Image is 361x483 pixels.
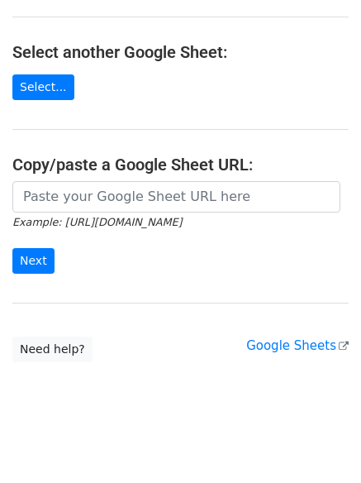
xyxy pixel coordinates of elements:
[12,155,349,175] h4: Copy/paste a Google Sheet URL:
[12,74,74,100] a: Select...
[12,42,349,62] h4: Select another Google Sheet:
[12,216,182,228] small: Example: [URL][DOMAIN_NAME]
[12,181,340,213] input: Paste your Google Sheet URL here
[12,248,55,274] input: Next
[246,338,349,353] a: Google Sheets
[12,337,93,362] a: Need help?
